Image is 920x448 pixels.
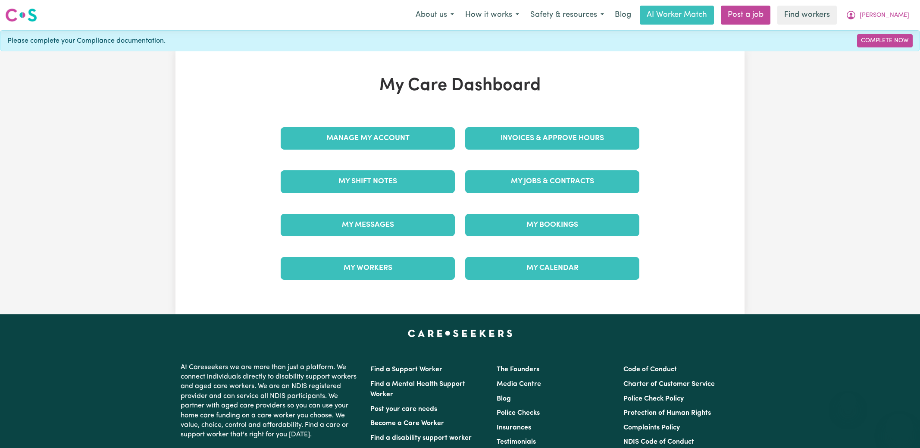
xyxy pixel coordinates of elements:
a: NDIS Code of Conduct [623,439,694,445]
a: Invoices & Approve Hours [465,127,639,150]
a: Post your care needs [370,406,437,413]
a: My Messages [281,214,455,236]
button: About us [410,6,460,24]
button: My Account [840,6,915,24]
a: Charter of Customer Service [623,381,715,388]
a: Media Centre [497,381,541,388]
a: Complaints Policy [623,424,680,431]
a: Code of Conduct [623,366,677,373]
span: [PERSON_NAME] [860,11,909,20]
iframe: Button to launch messaging window [886,414,913,441]
a: Careseekers logo [5,5,37,25]
a: Find a Support Worker [370,366,442,373]
a: My Jobs & Contracts [465,170,639,193]
a: Police Checks [497,410,540,417]
span: Please complete your Compliance documentation. [7,36,166,46]
a: Find a Mental Health Support Worker [370,381,465,398]
img: Careseekers logo [5,7,37,23]
h1: My Care Dashboard [275,75,645,96]
a: Testimonials [497,439,536,445]
button: Safety & resources [525,6,610,24]
a: Complete Now [857,34,913,47]
a: Post a job [721,6,770,25]
a: AI Worker Match [640,6,714,25]
a: Find a disability support worker [370,435,472,442]
a: My Calendar [465,257,639,279]
button: How it works [460,6,525,24]
p: At Careseekers we are more than just a platform. We connect individuals directly to disability su... [181,359,360,443]
a: Police Check Policy [623,395,684,402]
a: Insurances [497,424,531,431]
a: Become a Care Worker [370,420,444,427]
a: Careseekers home page [408,330,513,337]
a: My Workers [281,257,455,279]
a: Manage My Account [281,127,455,150]
a: Blog [610,6,636,25]
iframe: Close message [839,393,857,410]
a: My Shift Notes [281,170,455,193]
a: The Founders [497,366,539,373]
a: Blog [497,395,511,402]
a: Protection of Human Rights [623,410,711,417]
a: Find workers [777,6,837,25]
a: My Bookings [465,214,639,236]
